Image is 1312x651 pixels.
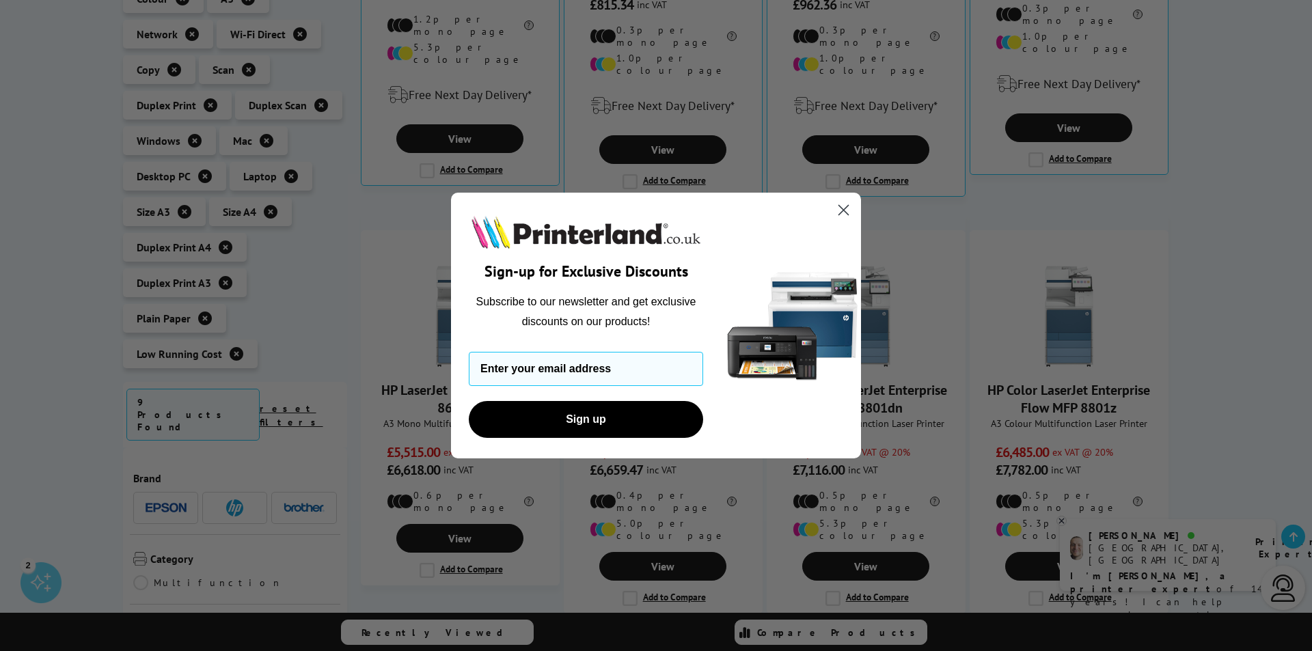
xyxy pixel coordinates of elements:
img: 5290a21f-4df8-4860-95f4-ea1e8d0e8904.png [724,193,861,458]
img: Printerland.co.uk [469,213,703,251]
button: Sign up [469,401,703,438]
input: Enter your email address [469,352,703,386]
span: Sign-up for Exclusive Discounts [484,262,688,281]
button: Close dialog [832,198,856,222]
span: Subscribe to our newsletter and get exclusive discounts on our products! [476,296,696,327]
